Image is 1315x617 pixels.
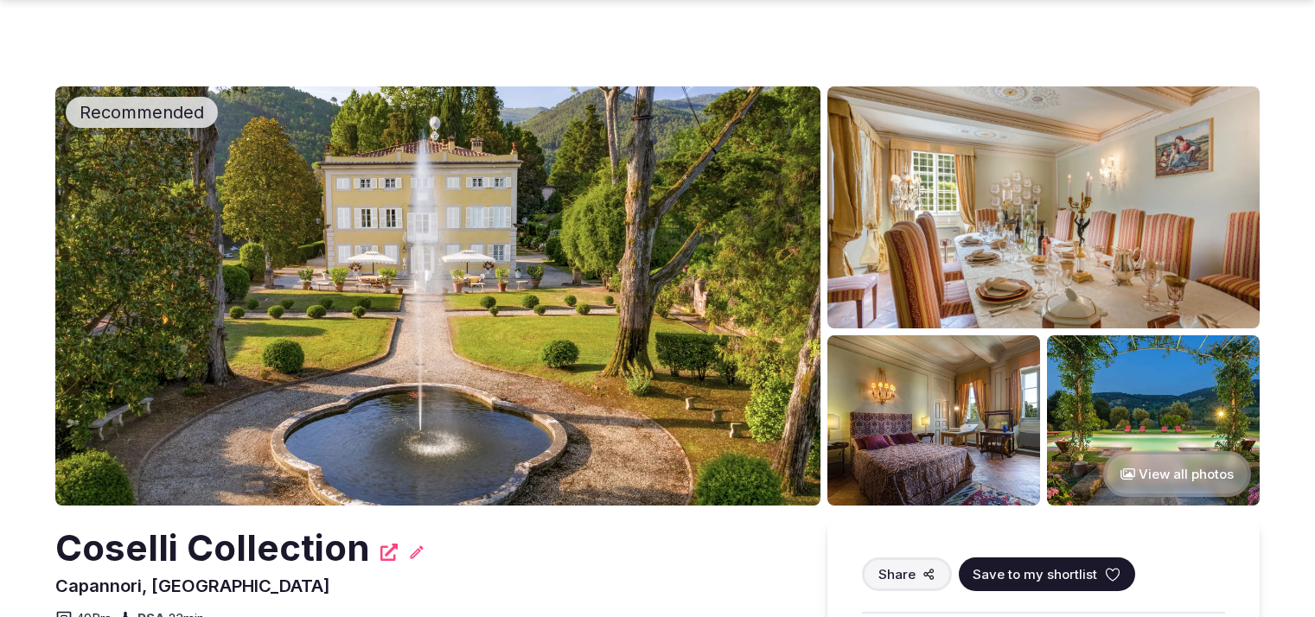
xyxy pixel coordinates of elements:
img: Venue gallery photo [827,335,1040,506]
div: Recommended [66,97,218,128]
button: Share [862,557,952,591]
img: Venue gallery photo [1047,335,1260,506]
button: Save to my shortlist [959,557,1135,591]
span: Recommended [73,100,211,124]
span: Share [878,565,916,583]
img: Venue gallery photo [827,86,1260,328]
h2: Coselli Collection [55,523,370,574]
span: Save to my shortlist [973,565,1097,583]
span: Capannori, [GEOGRAPHIC_DATA] [55,576,330,596]
img: Venue cover photo [55,86,820,506]
button: View all photos [1103,451,1251,497]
